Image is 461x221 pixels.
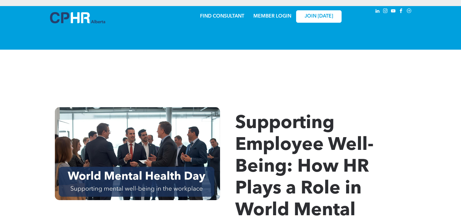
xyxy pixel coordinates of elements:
[253,14,291,19] a: MEMBER LOGIN
[200,14,244,19] a: FIND CONSULTANT
[382,8,389,16] a: instagram
[50,12,105,23] img: A blue and white logo for cp alberta
[296,10,342,23] a: JOIN [DATE]
[305,14,333,19] span: JOIN [DATE]
[398,8,405,16] a: facebook
[406,8,413,16] a: Social network
[390,8,397,16] a: youtube
[374,8,381,16] a: linkedin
